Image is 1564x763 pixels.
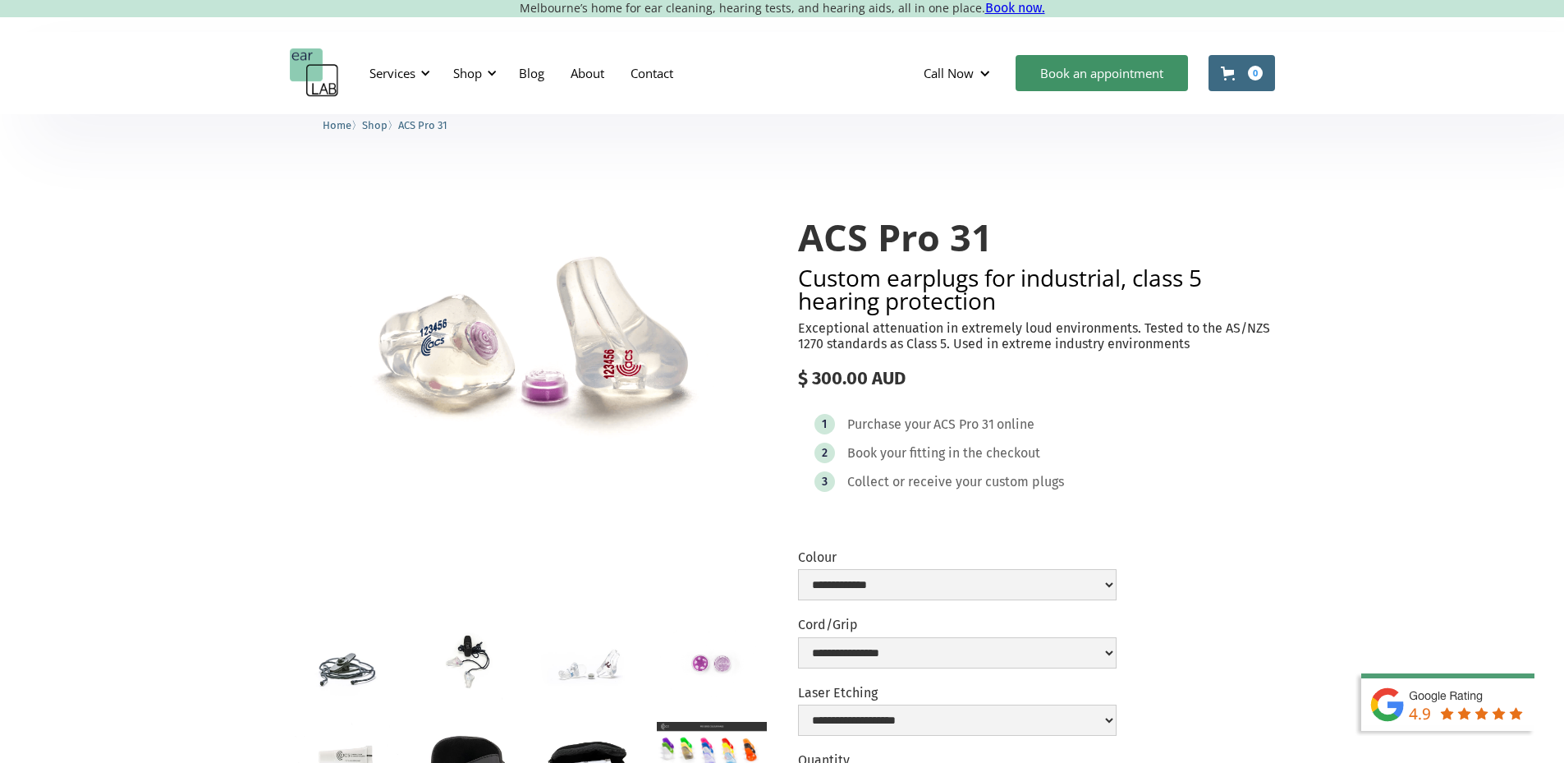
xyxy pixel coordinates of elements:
a: open lightbox [412,627,521,700]
span: Shop [362,119,388,131]
div: Purchase your [847,416,931,433]
label: Laser Etching [798,685,1117,701]
h1: ACS Pro 31 [798,217,1275,258]
a: Open cart [1209,55,1275,91]
label: Cord/Grip [798,617,1117,632]
div: 2 [822,447,828,459]
div: Collect or receive your custom plugs [847,474,1064,490]
div: Shop [453,65,482,81]
a: Home [323,117,351,132]
a: home [290,48,339,98]
a: ACS Pro 31 [398,117,447,132]
img: ACS Pro 31 [290,184,767,512]
div: ACS Pro 31 [933,416,994,433]
div: Book your fitting in the checkout [847,445,1040,462]
a: About [557,49,617,97]
span: Home [323,119,351,131]
a: Contact [617,49,686,97]
a: open lightbox [657,627,766,701]
div: 3 [822,476,828,488]
a: Blog [506,49,557,97]
a: Book an appointment [1016,55,1188,91]
a: open lightbox [534,627,644,708]
span: ACS Pro 31 [398,119,447,131]
div: Shop [443,48,502,98]
a: Shop [362,117,388,132]
li: 〉 [362,117,398,134]
a: open lightbox [290,627,399,709]
a: open lightbox [290,184,767,512]
div: Services [360,48,435,98]
li: 〉 [323,117,362,134]
h2: Custom earplugs for industrial, class 5 hearing protection [798,266,1275,312]
label: Colour [798,549,1117,565]
div: Services [369,65,415,81]
div: Call Now [910,48,1007,98]
div: 1 [822,418,827,430]
div: Call Now [924,65,974,81]
div: 0 [1248,66,1263,80]
div: $ 300.00 AUD [798,368,1275,389]
p: Exceptional attenuation in extremely loud environments. Tested to the AS/NZS 1270 standards as Cl... [798,320,1275,352]
div: online [997,416,1034,433]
